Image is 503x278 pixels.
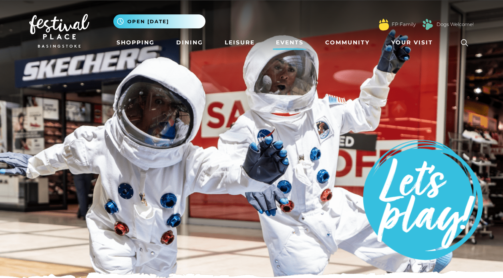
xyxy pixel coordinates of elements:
a: Shopping [113,35,158,50]
a: Your Visit [388,35,440,50]
span: Your Visit [391,38,433,47]
a: Community [322,35,373,50]
span: Open [DATE] [127,18,169,25]
a: Leisure [221,35,258,50]
a: Events [273,35,307,50]
img: Festival Place Logo [29,14,89,48]
a: FP Family [392,21,416,28]
a: Dogs Welcome! [437,21,474,28]
a: Dining [173,35,206,50]
button: Open [DATE] [113,14,205,28]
